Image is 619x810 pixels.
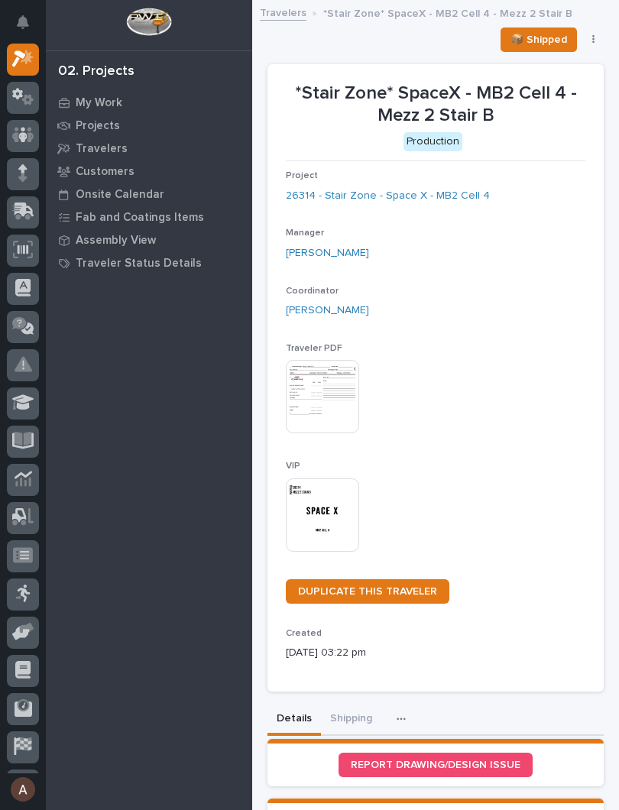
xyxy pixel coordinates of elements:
div: 02. Projects [58,63,134,80]
div: Notifications [19,15,39,40]
a: Customers [46,160,252,183]
button: Details [267,704,321,736]
span: Traveler PDF [286,344,342,353]
span: Coordinator [286,287,339,296]
p: *Stair Zone* SpaceX - MB2 Cell 4 - Mezz 2 Stair B [286,83,585,127]
p: Travelers [76,142,128,156]
a: DUPLICATE THIS TRAVELER [286,579,449,604]
p: *Stair Zone* SpaceX - MB2 Cell 4 - Mezz 2 Stair B [323,4,572,21]
a: Projects [46,114,252,137]
span: Manager [286,228,324,238]
a: 26314 - Stair Zone - Space X - MB2 Cell 4 [286,188,490,204]
a: Assembly View [46,228,252,251]
p: Fab and Coatings Items [76,211,204,225]
a: Fab and Coatings Items [46,206,252,228]
span: REPORT DRAWING/DESIGN ISSUE [351,760,520,770]
a: [PERSON_NAME] [286,245,369,261]
button: Shipping [321,704,381,736]
a: [PERSON_NAME] [286,303,369,319]
p: Traveler Status Details [76,257,202,271]
img: Workspace Logo [126,8,171,36]
span: Created [286,629,322,638]
a: Travelers [260,3,306,21]
p: Onsite Calendar [76,188,164,202]
p: Customers [76,165,134,179]
div: Production [403,132,462,151]
a: My Work [46,91,252,114]
button: Notifications [7,6,39,38]
p: Assembly View [76,234,156,248]
a: Traveler Status Details [46,251,252,274]
button: 📦 Shipped [501,28,577,52]
span: DUPLICATE THIS TRAVELER [298,586,437,597]
a: REPORT DRAWING/DESIGN ISSUE [339,753,533,777]
span: Project [286,171,318,180]
p: My Work [76,96,122,110]
p: Projects [76,119,120,133]
span: VIP [286,462,300,471]
a: Onsite Calendar [46,183,252,206]
a: Travelers [46,137,252,160]
span: 📦 Shipped [510,31,567,49]
button: users-avatar [7,773,39,805]
p: [DATE] 03:22 pm [286,645,585,661]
